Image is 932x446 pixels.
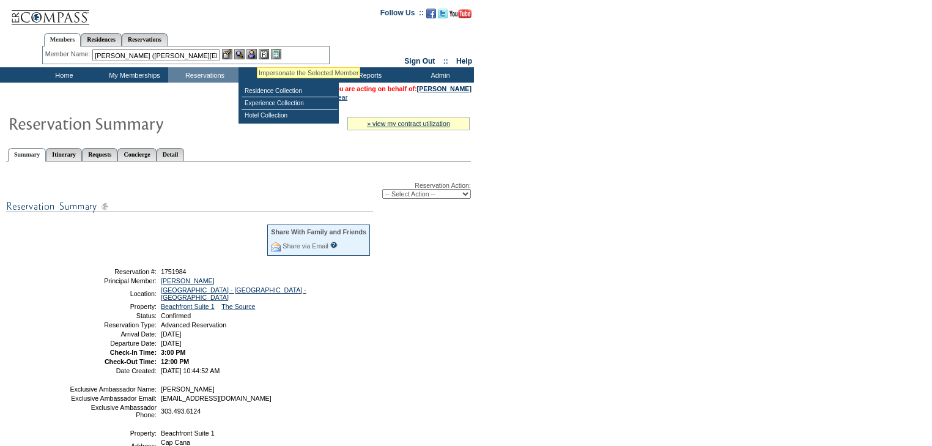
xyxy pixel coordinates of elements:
div: Impersonate the Selected Member [259,69,358,76]
img: Become our fan on Facebook [426,9,436,18]
td: Reservation #: [69,268,157,275]
strong: Check-In Time: [110,349,157,356]
a: Residences [81,33,122,46]
td: Exclusive Ambassador Name: [69,385,157,393]
td: Location: [69,286,157,301]
a: The Source [221,303,255,310]
span: 303.493.6124 [161,407,201,415]
strong: Check-Out Time: [105,358,157,365]
a: Clear [331,94,347,101]
span: 1751984 [161,268,187,275]
a: [PERSON_NAME] [161,277,215,284]
a: Summary [8,148,46,162]
input: What is this? [330,242,338,248]
img: Subscribe to our YouTube Channel [449,9,472,18]
span: [DATE] [161,340,182,347]
td: Residence Collection [242,85,338,97]
a: Help [456,57,472,65]
td: Reservation Type: [69,321,157,329]
td: Property: [69,303,157,310]
a: Concierge [117,148,156,161]
div: Share With Family and Friends [271,228,366,236]
a: Sign Out [404,57,435,65]
td: Property: [69,429,157,437]
img: Follow us on Twitter [438,9,448,18]
td: My Memberships [98,67,168,83]
span: [DATE] 10:44:52 AM [161,367,220,374]
a: Requests [82,148,117,161]
a: Subscribe to our YouTube Channel [449,12,472,20]
a: Become our fan on Facebook [426,12,436,20]
a: Share via Email [283,242,328,250]
a: Itinerary [46,148,82,161]
img: subTtlResSummary.gif [6,199,373,214]
span: [PERSON_NAME] [161,385,215,393]
td: Vacation Collection [239,67,333,83]
img: b_calculator.gif [271,49,281,59]
td: Date Created: [69,367,157,374]
td: Experience Collection [242,97,338,110]
span: :: [443,57,448,65]
img: View [234,49,245,59]
span: 12:00 PM [161,358,189,365]
span: 3:00 PM [161,349,185,356]
td: Exclusive Ambassador Phone: [69,404,157,418]
span: You are acting on behalf of: [331,85,472,92]
img: Reservaton Summary [8,111,253,135]
td: Exclusive Ambassador Email: [69,395,157,402]
img: b_edit.gif [222,49,232,59]
span: Beachfront Suite 1 [161,429,215,437]
a: [PERSON_NAME] [417,85,472,92]
a: Reservations [122,33,168,46]
a: Beachfront Suite 1 [161,303,215,310]
td: Home [28,67,98,83]
a: Follow us on Twitter [438,12,448,20]
td: Reservations [168,67,239,83]
div: Member Name: [45,49,92,59]
td: Reports [333,67,404,83]
a: [GEOGRAPHIC_DATA] - [GEOGRAPHIC_DATA] - [GEOGRAPHIC_DATA] [161,286,306,301]
img: Reservations [259,49,269,59]
td: Departure Date: [69,340,157,347]
td: Status: [69,312,157,319]
a: Members [44,33,81,46]
a: Detail [157,148,185,161]
span: [DATE] [161,330,182,338]
img: Impersonate [246,49,257,59]
td: Arrival Date: [69,330,157,338]
div: Reservation Action: [6,182,471,199]
td: Follow Us :: [380,7,424,22]
td: Hotel Collection [242,110,338,121]
span: Confirmed [161,312,191,319]
a: » view my contract utilization [367,120,450,127]
span: Advanced Reservation [161,321,226,329]
td: Principal Member: [69,277,157,284]
span: [EMAIL_ADDRESS][DOMAIN_NAME] [161,395,272,402]
td: Admin [404,67,474,83]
